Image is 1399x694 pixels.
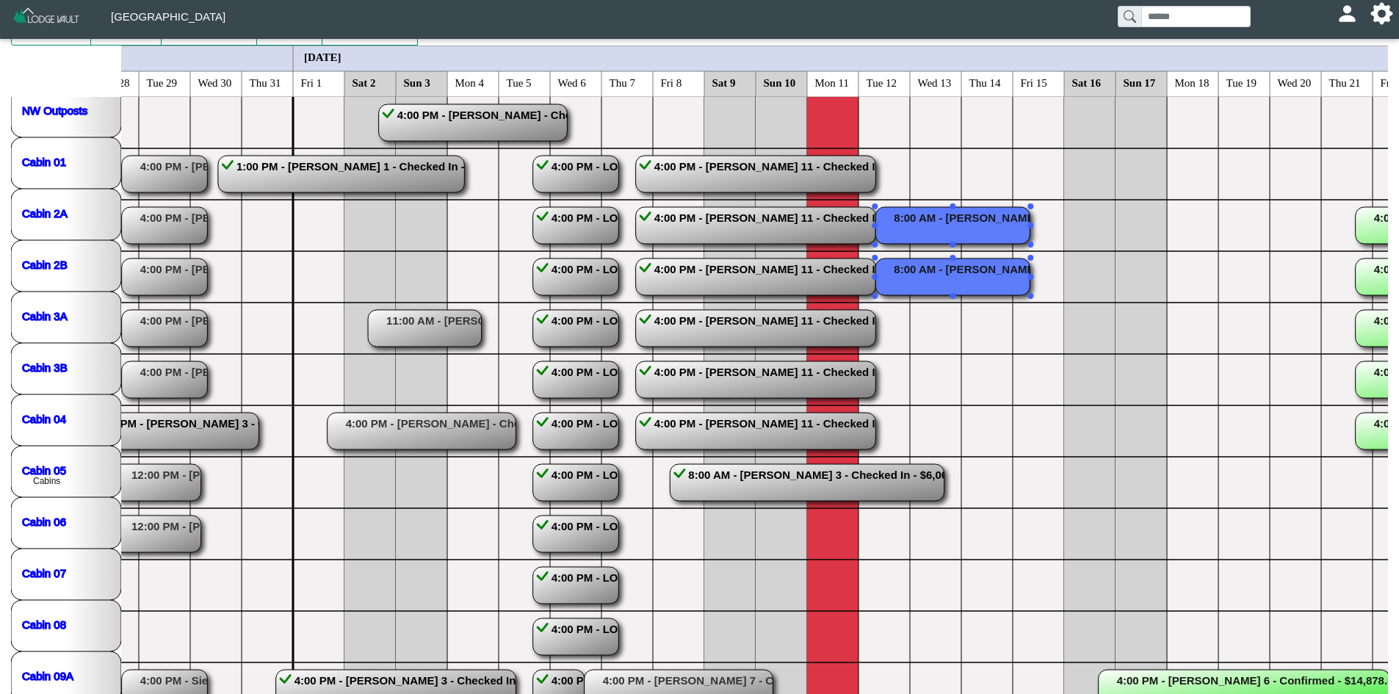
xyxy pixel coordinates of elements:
[610,76,636,88] text: Thu 7
[1342,8,1353,19] svg: person fill
[661,76,682,88] text: Fri 8
[250,76,281,88] text: Thu 31
[198,76,232,88] text: Wed 30
[1226,76,1257,88] text: Tue 19
[404,76,430,88] text: Sun 3
[712,76,736,88] text: Sat 9
[22,206,68,219] a: Cabin 2A
[22,566,66,579] a: Cabin 07
[764,76,796,88] text: Sun 10
[1175,76,1210,88] text: Mon 18
[22,309,68,322] a: Cabin 3A
[815,76,850,88] text: Mon 11
[22,515,66,527] a: Cabin 06
[969,76,1001,88] text: Thu 14
[867,76,897,88] text: Tue 12
[22,258,68,270] a: Cabin 2B
[1376,8,1387,19] svg: gear fill
[1329,76,1361,88] text: Thu 21
[12,6,82,32] img: Z
[918,76,952,88] text: Wed 13
[353,76,376,88] text: Sat 2
[33,476,60,486] text: Cabins
[22,669,73,682] a: Cabin 09A
[301,76,322,88] text: Fri 1
[22,618,66,630] a: Cabin 08
[147,76,178,88] text: Tue 29
[1278,76,1312,88] text: Wed 20
[304,51,341,62] text: [DATE]
[1124,10,1135,22] svg: search
[22,412,66,424] a: Cabin 04
[22,155,66,167] a: Cabin 01
[558,76,587,88] text: Wed 6
[1124,76,1156,88] text: Sun 17
[22,463,66,476] a: Cabin 05
[22,361,68,373] a: Cabin 3B
[1021,76,1047,88] text: Fri 15
[22,104,87,116] a: NW Outposts
[507,76,532,88] text: Tue 5
[1072,76,1102,88] text: Sat 16
[455,76,485,88] text: Mon 4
